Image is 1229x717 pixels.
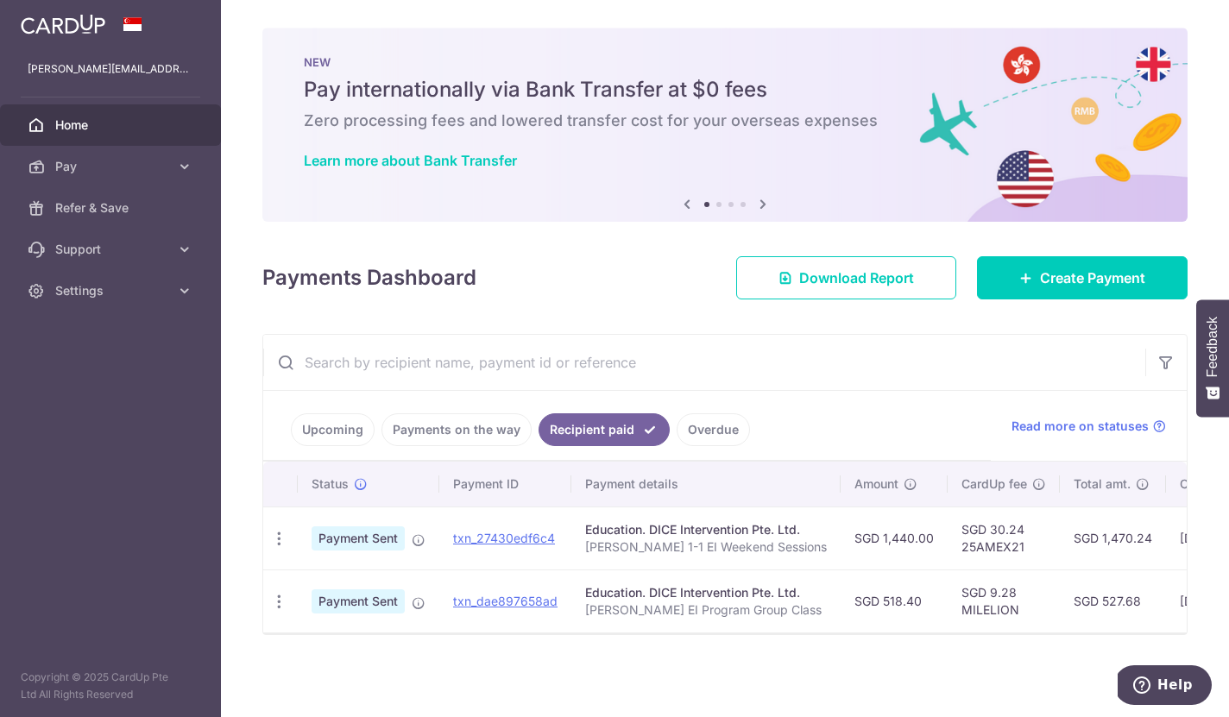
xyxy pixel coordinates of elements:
span: Payment Sent [312,589,405,613]
span: Pay [55,158,169,175]
p: NEW [304,55,1146,69]
span: Read more on statuses [1012,418,1149,435]
p: [PERSON_NAME][EMAIL_ADDRESS][DOMAIN_NAME] [28,60,193,78]
p: [PERSON_NAME] 1-1 EI Weekend Sessions [585,538,827,556]
span: Amount [854,475,898,493]
a: Download Report [736,256,956,299]
span: Settings [55,282,169,299]
div: Education. DICE Intervention Pte. Ltd. [585,584,827,601]
span: Total amt. [1074,475,1131,493]
a: Upcoming [291,413,375,446]
span: Download Report [799,267,914,288]
span: Payment Sent [312,526,405,550]
a: Overdue [677,413,750,446]
a: Create Payment [977,256,1188,299]
td: SGD 527.68 [1060,569,1166,632]
div: Education. DICE Intervention Pte. Ltd. [585,521,827,538]
span: Support [55,241,169,258]
input: Search by recipient name, payment id or reference [263,335,1145,390]
img: Bank transfer banner [262,28,1188,222]
h5: Pay internationally via Bank Transfer at $0 fees [304,76,1146,104]
td: SGD 30.24 25AMEX21 [948,506,1060,569]
a: Payments on the way [381,413,532,446]
iframe: Opens a widget where you can find more information [1118,665,1212,708]
th: Payment ID [439,462,571,506]
a: txn_dae897658ad [453,594,558,608]
h4: Payments Dashboard [262,262,476,293]
a: Recipient paid [539,413,670,446]
span: Status [312,475,349,493]
button: Feedback - Show survey [1196,299,1229,417]
span: CardUp fee [961,475,1027,493]
a: Read more on statuses [1012,418,1166,435]
span: Create Payment [1040,267,1145,288]
th: Payment details [571,462,841,506]
td: SGD 518.40 [841,569,948,632]
a: Learn more about Bank Transfer [304,152,517,169]
td: SGD 9.28 MILELION [948,569,1060,632]
p: [PERSON_NAME] EI Program Group Class [585,601,827,619]
span: Home [55,116,169,134]
td: SGD 1,440.00 [841,506,948,569]
a: txn_27430edf6c4 [453,531,555,545]
span: Feedback [1205,317,1220,377]
h6: Zero processing fees and lowered transfer cost for your overseas expenses [304,110,1146,131]
img: CardUp [21,14,105,35]
td: SGD 1,470.24 [1060,506,1166,569]
span: Refer & Save [55,199,169,217]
